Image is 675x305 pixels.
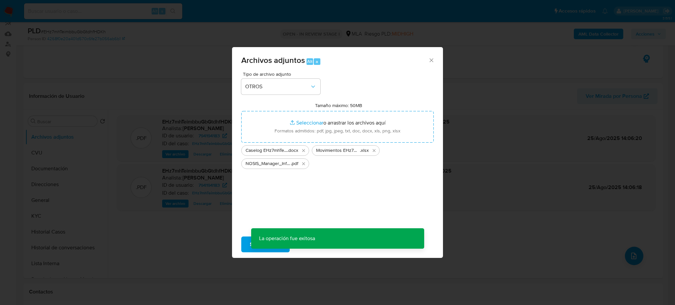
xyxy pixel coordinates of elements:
[291,160,298,167] span: .pdf
[246,160,291,167] span: NOSIS_Manager_InformeIndividual_20950937093_654920_20250808105321
[301,237,322,252] span: Cancelar
[360,147,369,154] span: .xlsx
[251,228,323,249] p: La operación fue exitosa
[245,83,310,90] span: OTROS
[287,147,298,154] span: .docx
[241,54,305,66] span: Archivos adjuntos
[243,72,322,76] span: Tipo de archivo adjunto
[241,143,434,169] ul: Archivos seleccionados
[241,236,290,252] button: Subir archivo
[370,147,378,154] button: Eliminar Movimientos EHz7mhTeimbbuGbGtdhfHDKh.xlsx
[246,147,287,154] span: Caselog EHz7mhTeimbbuGbGtdhfHDKh_2025_07_17_23_29_46
[428,57,434,63] button: Cerrar
[300,147,308,154] button: Eliminar Caselog EHz7mhTeimbbuGbGtdhfHDKh_2025_07_17_23_29_46.docx
[300,160,308,168] button: Eliminar NOSIS_Manager_InformeIndividual_20950937093_654920_20250808105321.pdf
[307,58,312,65] span: Alt
[241,79,320,95] button: OTROS
[315,102,362,108] label: Tamaño máximo: 50MB
[316,147,360,154] span: Movimientos EHz7mhTeimbbuGbGtdhfHDKh
[316,58,318,65] span: a
[250,237,281,252] span: Subir archivo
